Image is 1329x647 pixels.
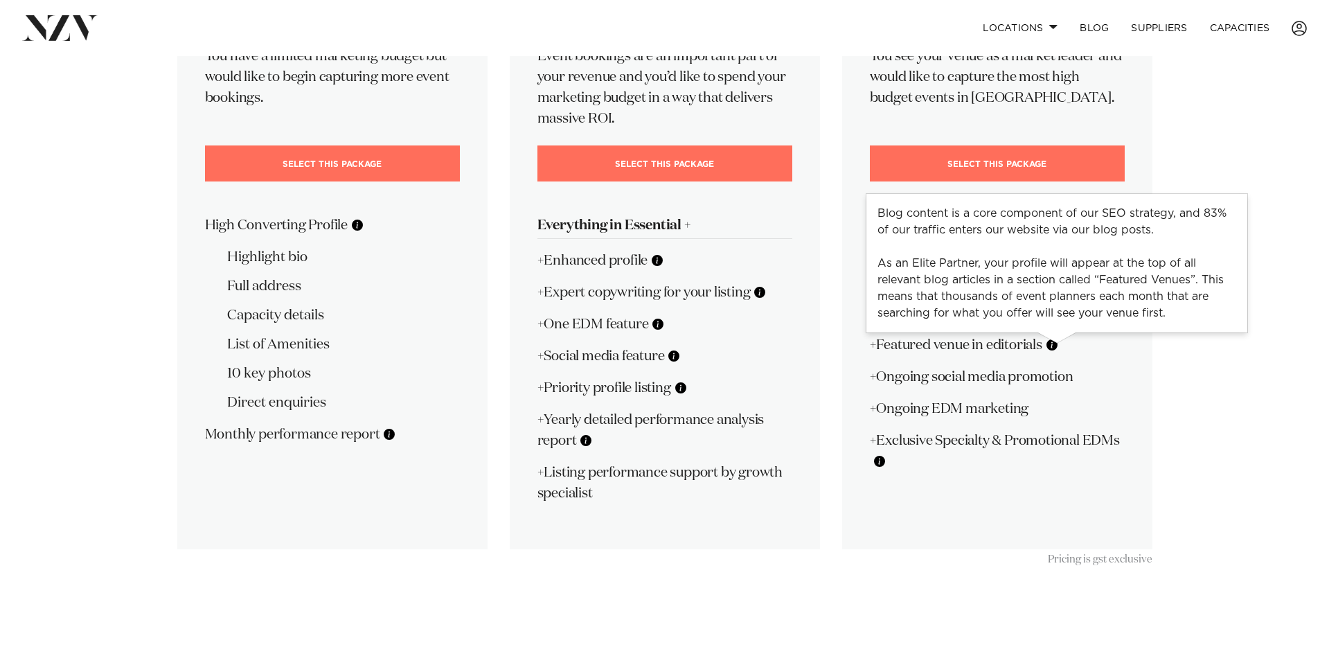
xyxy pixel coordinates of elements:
[870,46,1125,108] p: You see your venue as a market leader and would like to capture the most high budget events in [G...
[205,424,460,445] p: Monthly performance report
[1048,554,1152,565] small: Pricing is gst exclusive
[227,392,460,413] li: Direct enquiries
[227,305,460,326] li: Capacity details
[205,46,460,108] p: You have a limited marketing budget but would like to begin capturing more event bookings.
[537,250,792,271] p: +Enhanced profile
[870,335,1125,355] p: +Featured venue in editorials
[227,334,460,355] li: List of Amenities
[537,314,792,335] p: +One EDM feature
[537,145,792,181] a: Select This Package
[866,194,1247,333] div: Blog content is a core component of our SEO strategy, and 83% of our traffic enters our website v...
[227,276,460,296] li: Full address
[870,366,1125,387] p: +Ongoing social media promotion
[22,15,98,40] img: nzv-logo.png
[972,13,1069,43] a: Locations
[1199,13,1281,43] a: Capacities
[537,218,691,232] strong: Everything in Essential +
[227,247,460,267] li: Highlight bio
[1069,13,1120,43] a: BLOG
[205,145,460,181] a: Select This Package
[537,282,792,303] p: +Expert copywriting for your listing
[537,378,792,398] p: +Priority profile listing
[870,430,1125,472] p: +Exclusive Specialty & Promotional EDMs
[537,409,792,451] p: +Yearly detailed performance analysis report
[537,346,792,366] p: +Social media feature
[1120,13,1198,43] a: SUPPLIERS
[870,145,1125,181] a: Select This Package
[537,462,792,504] p: +Listing performance support by growth specialist
[870,398,1125,419] p: +Ongoing EDM marketing
[537,46,792,129] p: Event bookings are an important part of your revenue and you’d like to spend your marketing budge...
[205,215,460,236] p: High Converting Profile
[227,363,460,384] li: 10 key photos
